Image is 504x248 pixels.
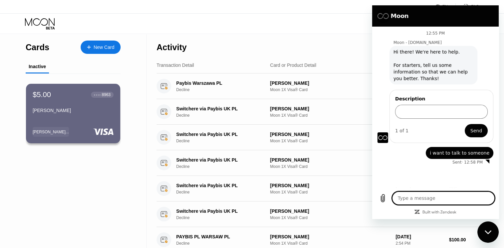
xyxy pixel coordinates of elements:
div: New Card [94,45,114,50]
div: Decline [176,190,273,194]
div: [PERSON_NAME] [270,234,390,239]
div: PAYBIS PL WARSAW PL [176,234,267,239]
div: Decline [176,215,273,220]
div: Inactive [29,64,46,69]
div: Moon 1X Visa® Card [270,215,390,220]
div: [DATE] [395,234,443,239]
div: Switchere via Paybis UK PLDecline[PERSON_NAME]Moon 1X Visa® Card[DATE]2:55 PM$100.00 [157,150,479,176]
div: $100.00 [449,237,479,242]
iframe: Button to launch messaging window, conversation in progress [477,221,499,243]
div: 8963 [102,92,111,97]
div: [PERSON_NAME] [270,208,390,214]
div: $5.00 [33,90,51,99]
div: Switchere via Paybis UK PL [176,132,267,137]
div: Moon 1X Visa® Card [270,164,390,169]
div: Moon 1X Visa® Card [270,190,390,194]
div: Decline [176,164,273,169]
div: [PERSON_NAME]... [33,130,69,134]
div: Paybis Warszawa PLDecline[PERSON_NAME]Moon 1X Visa® Card[DATE]2:55 PM$100.00 [157,73,479,99]
div: Moon 1X Visa® Card [270,113,390,118]
div: Transaction Detail [157,62,194,68]
div: Switchere via Paybis UK PLDecline[PERSON_NAME]Moon 1X Visa® Card[DATE]2:55 PM$100.00 [157,176,479,201]
div: Switchere via Paybis UK PL [176,183,267,188]
div: Decline [176,87,273,92]
div: Card or Product Detail [270,62,316,68]
div: New Card [81,41,121,54]
div: Switchere via Paybis UK PLDecline[PERSON_NAME]Moon 1X Visa® Card[DATE]2:55 PM$100.00 [157,125,479,150]
div: Decline [176,139,273,143]
div: Moon 1X Visa® Card [270,139,390,143]
div: FAQ [471,4,479,9]
div: Cards [26,43,49,52]
div: [PERSON_NAME] [270,80,390,86]
div: Moon 1X Visa® Card [270,241,390,246]
div: Switchere via Paybis UK PLDecline[PERSON_NAME]Moon 1X Visa® Card[DATE]2:55 PM$100.00 [157,99,479,125]
div: Switchere via Paybis UK PLDecline[PERSON_NAME]Moon 1X Visa® Card[DATE]2:54 PM$100.00 [157,201,479,227]
div: EN [442,4,448,9]
div: Paybis Warszawa PL [176,80,267,86]
div: Decline [176,113,273,118]
div: Switchere via Paybis UK PL [176,157,267,163]
div: Activity [157,43,187,52]
div: [PERSON_NAME] [270,132,390,137]
iframe: Messaging window [372,5,499,219]
div: FAQ [456,3,479,10]
div: 2:54 PM [395,241,443,246]
div: Decline [176,241,273,246]
div: [PERSON_NAME] [270,183,390,188]
div: $5.00● ● ● ●8963[PERSON_NAME][PERSON_NAME]... [26,84,120,143]
div: Switchere via Paybis UK PL [176,208,267,214]
div: Switchere via Paybis UK PL [176,106,267,111]
div: EN [435,3,456,10]
div: [PERSON_NAME] [270,106,390,111]
div: [PERSON_NAME] [270,157,390,163]
div: [PERSON_NAME] [33,108,114,113]
div: [PERSON_NAME]... [33,127,69,137]
div: Moon 1X Visa® Card [270,87,390,92]
div: ● ● ● ● [94,94,101,96]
